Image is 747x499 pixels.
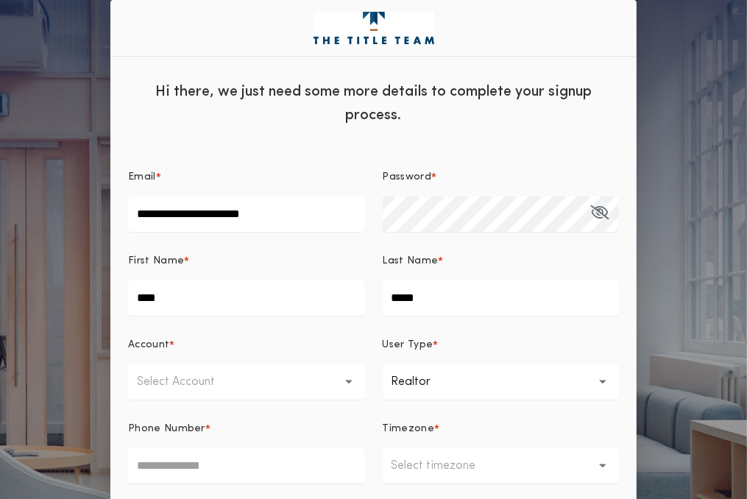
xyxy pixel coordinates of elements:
[128,338,169,353] p: Account
[383,422,435,436] p: Timezone
[383,448,620,484] button: Select timezone
[128,170,156,185] p: Email
[137,373,238,391] p: Select Account
[128,364,365,400] button: Select Account
[314,12,434,44] img: logo
[110,68,637,135] div: Hi there, we just need some more details to complete your signup process.
[392,373,455,391] p: Realtor
[383,197,620,232] input: Password*Open Keeper Popup
[128,448,365,484] input: Phone Number*Open Keeper Popup
[383,170,432,185] p: Password
[128,280,365,316] input: First Name*Open Keeper Popup
[128,197,365,232] input: Email*Open Keeper Popup
[383,338,433,353] p: User Type
[128,422,205,436] p: Phone Number
[590,197,609,232] button: Password*Open Keeper Popup
[392,457,500,475] p: Select timezone
[383,254,439,269] p: Last Name
[383,364,620,400] button: Realtor
[383,280,620,316] input: Last Name*Open Keeper Popup
[592,289,610,307] keeper-lock: Open Keeper Popup
[128,254,184,269] p: First Name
